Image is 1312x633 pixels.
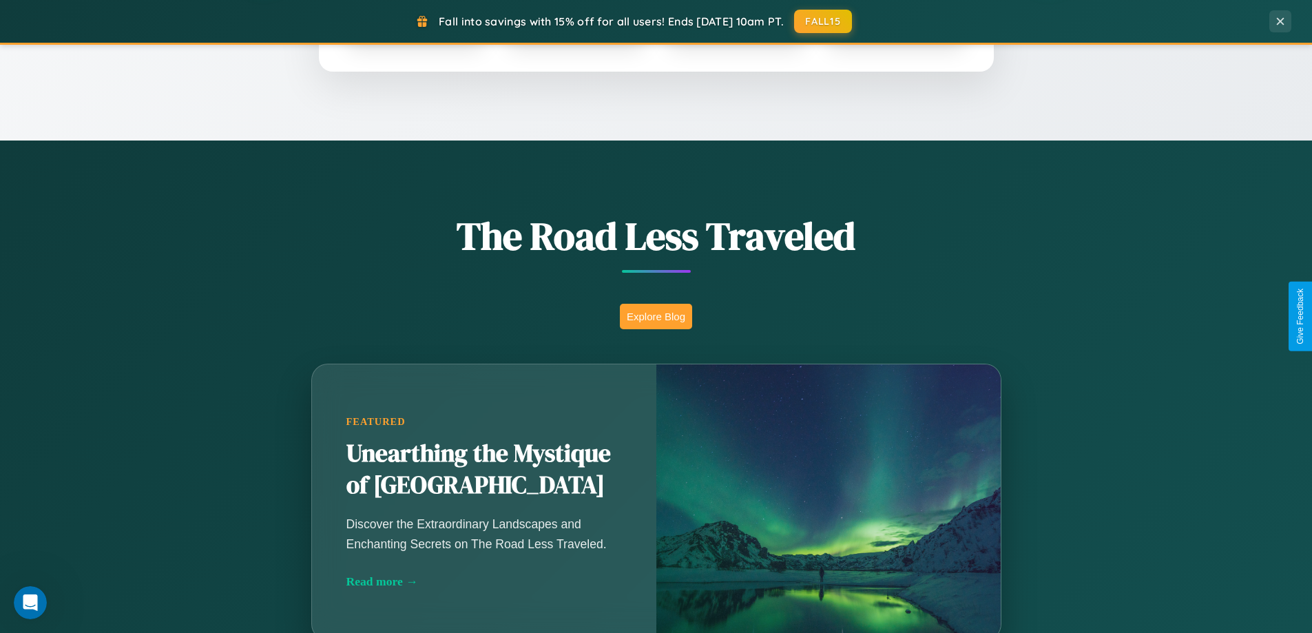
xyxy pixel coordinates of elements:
div: Featured [346,416,622,428]
h2: Unearthing the Mystique of [GEOGRAPHIC_DATA] [346,438,622,501]
div: Read more → [346,574,622,589]
h1: The Road Less Traveled [243,209,1070,262]
button: Explore Blog [620,304,692,329]
button: FALL15 [794,10,852,33]
span: Fall into savings with 15% off for all users! Ends [DATE] 10am PT. [439,14,784,28]
p: Discover the Extraordinary Landscapes and Enchanting Secrets on The Road Less Traveled. [346,515,622,553]
div: Give Feedback [1295,289,1305,344]
iframe: Intercom live chat [14,586,47,619]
